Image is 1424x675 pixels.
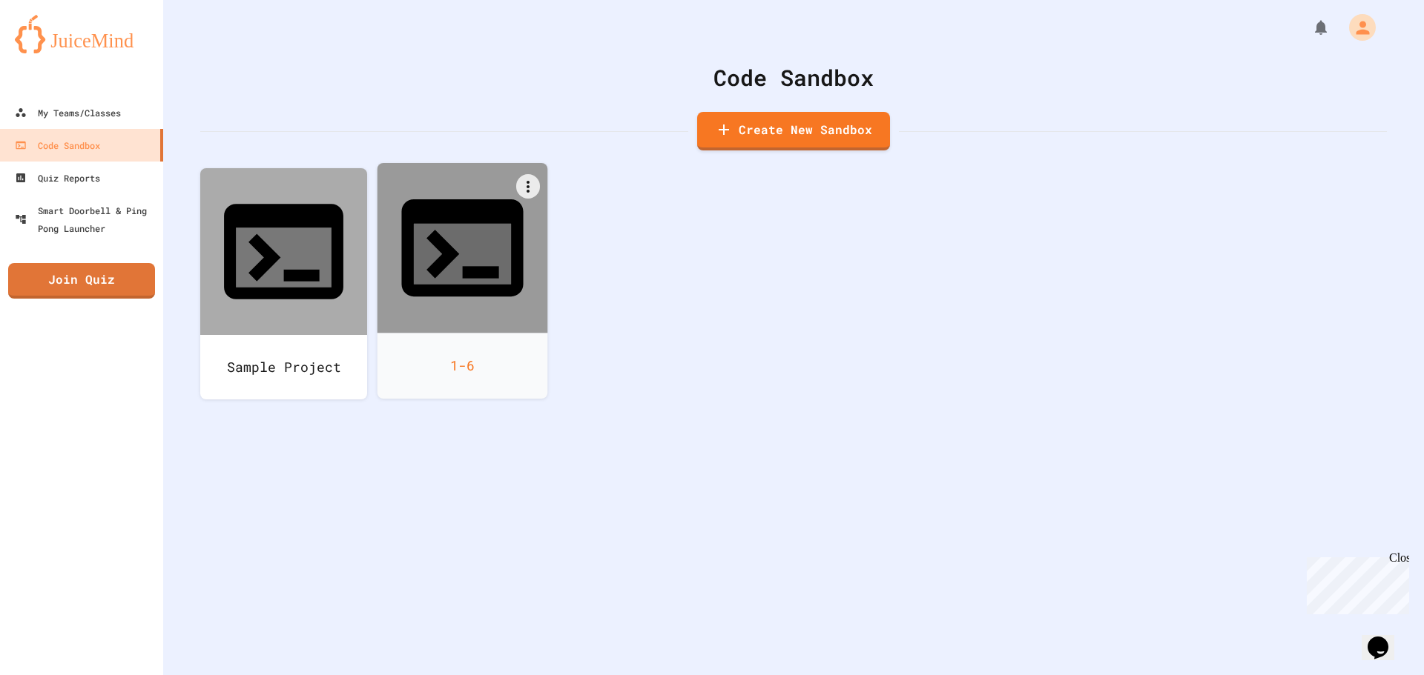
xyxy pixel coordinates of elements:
div: Smart Doorbell & Ping Pong Launcher [15,202,157,237]
iframe: chat widget [1362,616,1409,660]
img: logo-orange.svg [15,15,148,53]
div: Quiz Reports [15,169,100,187]
div: My Notifications [1285,15,1334,40]
div: My Account [1334,10,1379,44]
a: Sample Project [200,168,367,399]
div: Sample Project [200,335,367,399]
div: My Teams/Classes [15,104,121,122]
div: Chat with us now!Close [6,6,102,94]
div: 1-6 [378,333,548,399]
a: 1-6 [378,163,548,399]
div: Code Sandbox [15,136,100,154]
iframe: chat widget [1301,551,1409,614]
div: Code Sandbox [200,61,1387,94]
a: Create New Sandbox [697,112,890,150]
a: Join Quiz [8,263,155,299]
